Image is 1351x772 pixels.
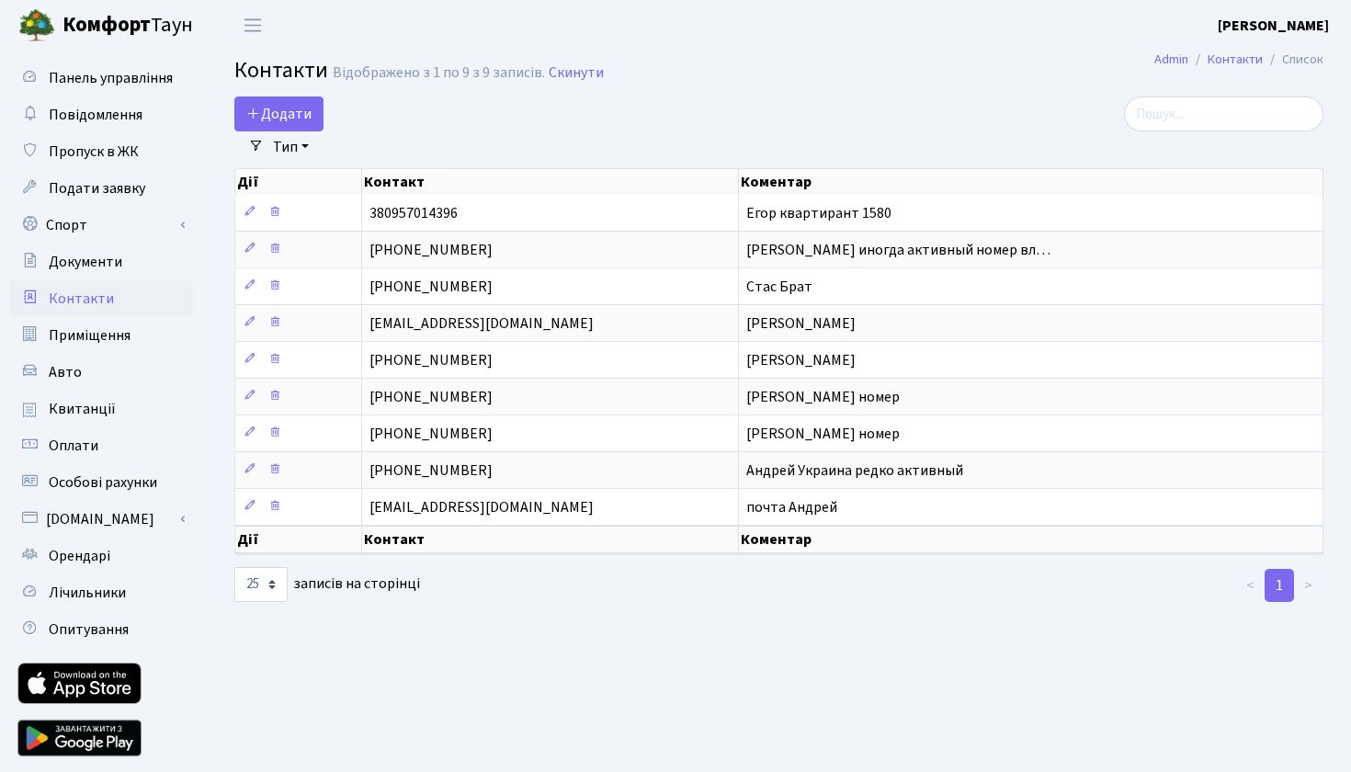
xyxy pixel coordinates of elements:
span: Авто [49,362,82,382]
th: Коментар [739,526,1323,553]
a: 1 [1265,569,1294,602]
a: Пропуск в ЖК [9,133,193,170]
a: Спорт [9,207,193,244]
a: Admin [1154,50,1188,69]
th: Дії [235,526,362,553]
span: Квитанції [49,399,116,419]
span: [PHONE_NUMBER] [369,350,493,370]
span: Особові рахунки [49,472,157,493]
a: Приміщення [9,317,193,354]
span: Контакти [49,289,114,309]
a: Панель управління [9,60,193,96]
span: Оплати [49,436,98,456]
th: Дії [235,169,362,195]
span: [PHONE_NUMBER] [369,387,493,407]
input: Пошук... [1124,96,1323,131]
img: logo.png [18,7,55,44]
th: Контакт [362,526,739,553]
span: Стас Брат [746,277,812,297]
span: Орендарі [49,546,110,566]
a: Лічильники [9,574,193,611]
span: Панель управління [49,68,173,88]
span: Приміщення [49,325,131,346]
a: Опитування [9,611,193,648]
a: Подати заявку [9,170,193,207]
a: Додати [234,96,324,131]
a: Повідомлення [9,96,193,133]
a: Квитанції [9,391,193,427]
span: 380957014396 [369,203,458,223]
a: Особові рахунки [9,464,193,501]
a: Документи [9,244,193,280]
a: Контакти [1208,50,1263,69]
span: [EMAIL_ADDRESS][DOMAIN_NAME] [369,313,594,334]
a: Контакти [9,280,193,317]
a: Тип [266,131,316,163]
div: Відображено з 1 по 9 з 9 записів. [333,64,545,82]
span: [PERSON_NAME] номер [746,387,900,407]
span: [PERSON_NAME] иногда активный номер вл… [746,240,1050,260]
span: [PHONE_NUMBER] [369,240,493,260]
span: Пропуск в ЖК [49,142,139,162]
span: Подати заявку [49,178,145,199]
span: Егор квартирант 1580 [746,203,891,223]
th: Коментар [739,169,1323,195]
span: [PERSON_NAME] номер [746,424,900,444]
a: [PERSON_NAME] [1218,15,1329,37]
span: Додати [246,104,312,124]
li: Список [1263,50,1323,70]
span: [PHONE_NUMBER] [369,460,493,481]
a: Скинути [549,64,604,82]
a: [DOMAIN_NAME] [9,501,193,538]
span: [PERSON_NAME] [746,350,856,370]
nav: breadcrumb [1127,40,1351,79]
b: [PERSON_NAME] [1218,16,1329,36]
span: Опитування [49,619,129,640]
span: [PERSON_NAME] [746,313,856,334]
span: Лічильники [49,583,126,603]
select: записів на сторінці [234,567,288,602]
span: Документи [49,252,122,272]
b: Комфорт [62,10,151,40]
th: Контакт [362,169,739,195]
span: [PHONE_NUMBER] [369,424,493,444]
span: Контакти [234,54,328,86]
a: Авто [9,354,193,391]
span: [PHONE_NUMBER] [369,277,493,297]
a: Оплати [9,427,193,464]
span: Андрей Украина редко активный [746,460,963,481]
span: Таун [62,10,193,41]
button: Переключити навігацію [230,10,276,40]
a: Орендарі [9,538,193,574]
label: записів на сторінці [234,567,420,602]
span: почта Андрей [746,497,837,517]
span: [EMAIL_ADDRESS][DOMAIN_NAME] [369,497,594,517]
span: Повідомлення [49,105,142,125]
